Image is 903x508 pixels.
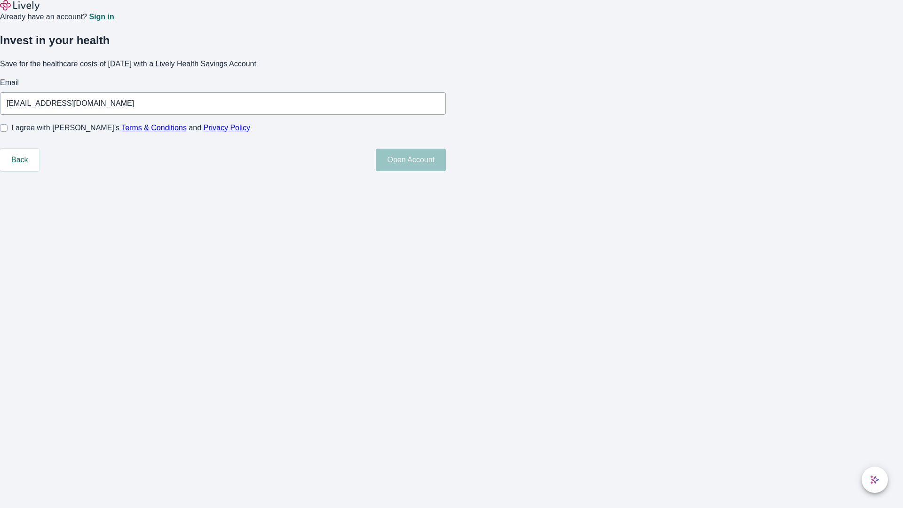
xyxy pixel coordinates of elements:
span: I agree with [PERSON_NAME]’s and [11,122,250,134]
svg: Lively AI Assistant [870,475,879,484]
a: Sign in [89,13,114,21]
button: chat [862,467,888,493]
a: Terms & Conditions [121,124,187,132]
a: Privacy Policy [204,124,251,132]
